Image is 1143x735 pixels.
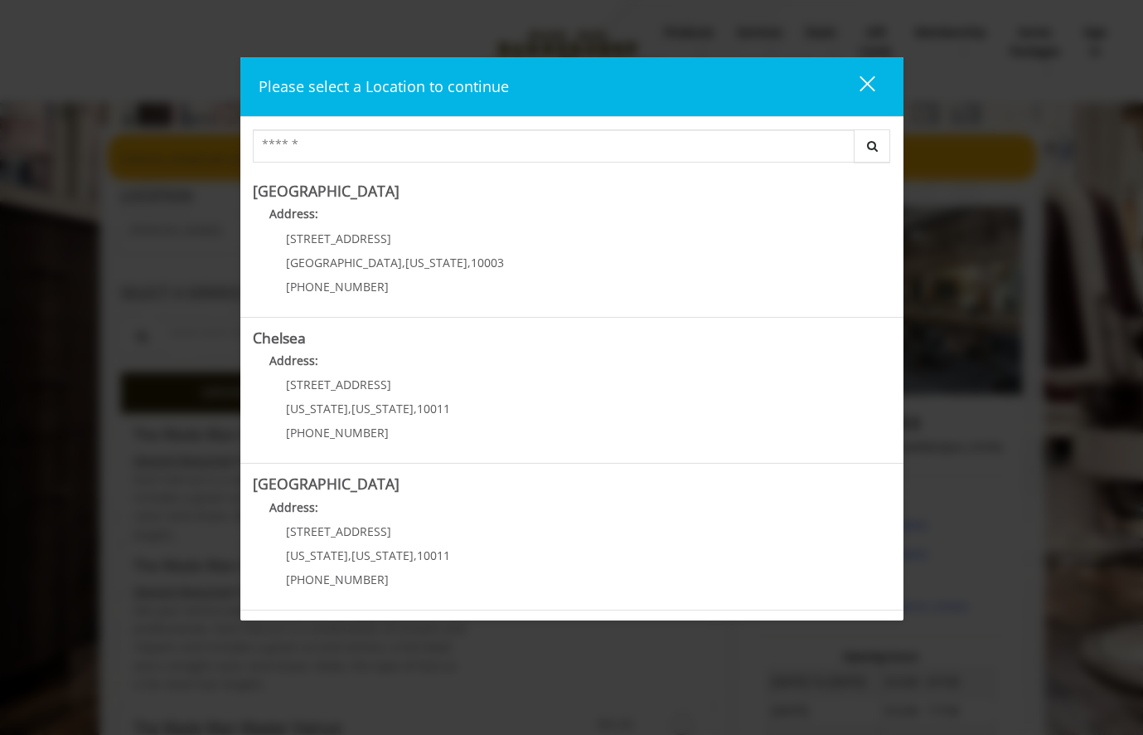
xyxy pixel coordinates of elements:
i: Search button [863,140,882,152]
span: , [348,548,351,563]
b: Address: [269,353,318,368]
b: Chelsea [253,328,306,348]
span: [PHONE_NUMBER] [286,572,389,587]
span: , [414,548,417,563]
span: 10003 [471,255,504,270]
span: , [402,255,405,270]
span: [US_STATE] [405,255,467,270]
span: [GEOGRAPHIC_DATA] [286,255,402,270]
span: [PHONE_NUMBER] [286,425,389,441]
span: , [348,401,351,416]
span: 10011 [417,401,450,416]
span: , [414,401,417,416]
div: Center Select [253,129,891,171]
span: [STREET_ADDRESS] [286,523,391,539]
span: [US_STATE] [286,548,348,563]
span: [STREET_ADDRESS] [286,377,391,392]
span: 10011 [417,548,450,563]
span: [STREET_ADDRESS] [286,231,391,246]
b: Address: [269,499,318,515]
span: [US_STATE] [351,548,414,563]
span: [US_STATE] [286,401,348,416]
input: Search Center [253,129,855,163]
b: [GEOGRAPHIC_DATA] [253,474,400,494]
b: [GEOGRAPHIC_DATA] [253,181,400,201]
button: close dialog [829,70,885,104]
div: close dialog [840,75,874,100]
span: [PHONE_NUMBER] [286,279,389,294]
b: Address: [269,206,318,221]
span: Please select a Location to continue [259,76,509,96]
span: , [467,255,471,270]
span: [US_STATE] [351,401,414,416]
